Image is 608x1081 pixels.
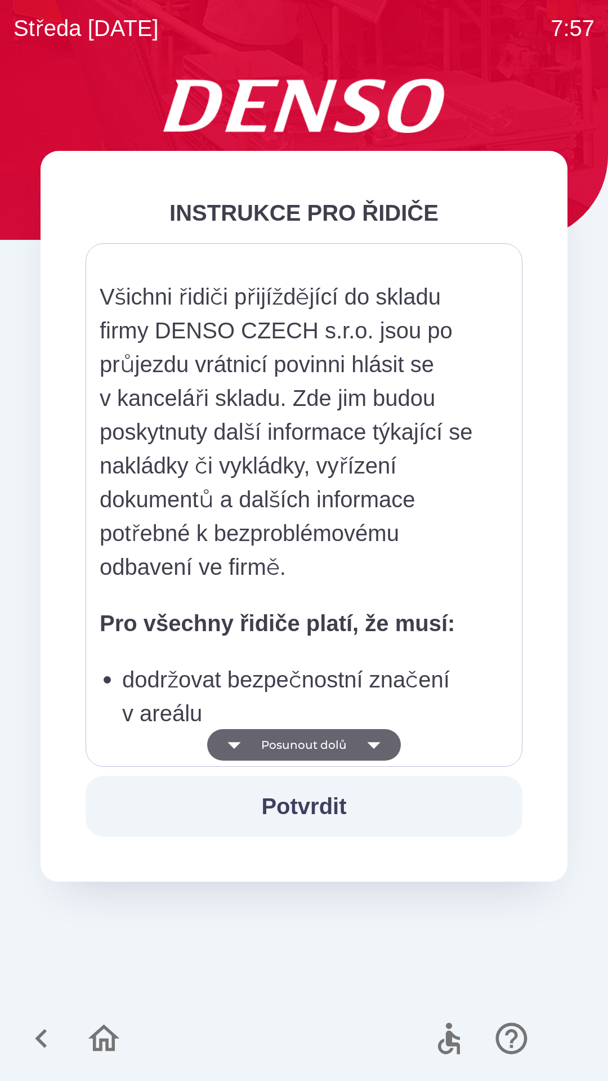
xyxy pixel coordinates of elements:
p: Všichni řidiči přijíždějící do skladu firmy DENSO CZECH s.r.o. jsou po průjezdu vrátnicí povinni ... [100,280,493,584]
p: 7:57 [551,11,594,45]
img: cs flag [555,1024,585,1054]
strong: Pro všechny řidiče platí, že musí: [100,611,455,636]
p: středa [DATE] [14,11,159,45]
p: dodržovat bezpečnostní značení v areálu [122,663,493,730]
button: Potvrdit [86,776,522,837]
img: Logo [41,79,567,133]
div: INSTRUKCE PRO ŘIDIČE [86,196,522,230]
button: Posunout dolů [207,729,401,761]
